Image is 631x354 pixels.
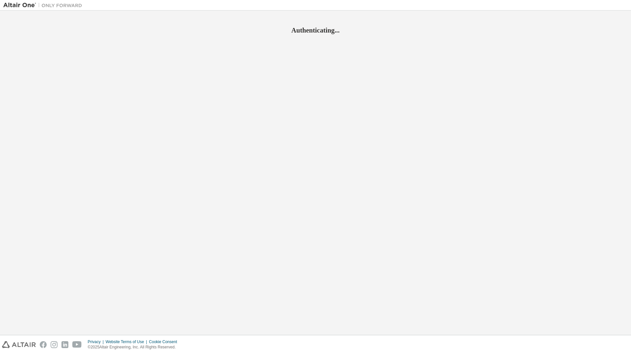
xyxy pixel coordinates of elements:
[72,341,82,348] img: youtube.svg
[2,341,36,348] img: altair_logo.svg
[51,341,58,348] img: instagram.svg
[61,341,68,348] img: linkedin.svg
[105,339,149,344] div: Website Terms of Use
[3,2,85,9] img: Altair One
[3,26,628,35] h2: Authenticating...
[88,339,105,344] div: Privacy
[149,339,181,344] div: Cookie Consent
[88,344,181,350] p: © 2025 Altair Engineering, Inc. All Rights Reserved.
[40,341,47,348] img: facebook.svg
